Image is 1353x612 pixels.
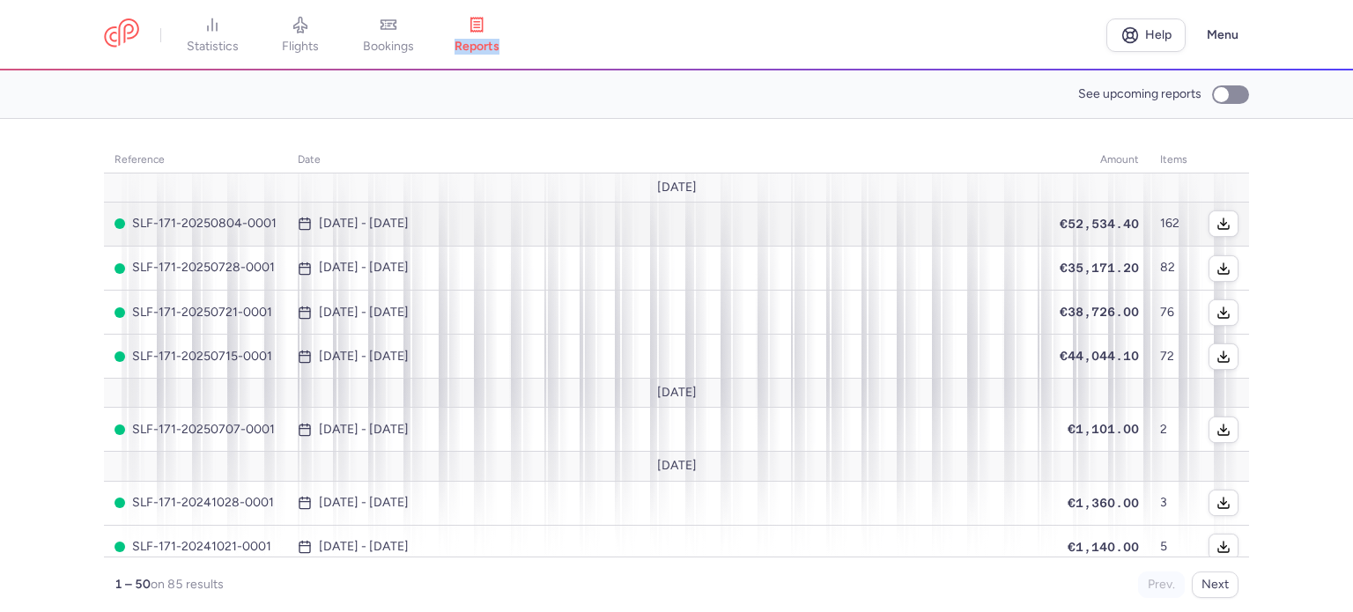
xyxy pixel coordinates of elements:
span: See upcoming reports [1078,87,1201,101]
span: flights [282,39,319,55]
span: SLF-171-20250715-0001 [115,350,277,364]
th: date [287,147,1041,173]
span: €1,140.00 [1068,540,1139,554]
span: [DATE] [657,181,697,195]
th: amount [1041,147,1150,173]
button: Next [1192,571,1238,598]
span: €1,360.00 [1068,496,1139,510]
span: €38,726.00 [1060,305,1139,319]
time: [DATE] - [DATE] [319,261,409,275]
span: €35,171.20 [1060,261,1139,275]
span: reports [455,39,499,55]
span: SLF-171-20241028-0001 [115,496,277,510]
a: Help [1106,18,1186,52]
td: 72 [1150,335,1198,379]
a: CitizenPlane red outlined logo [104,18,139,51]
span: [DATE] [657,386,697,400]
time: [DATE] - [DATE] [319,306,409,320]
td: 2 [1150,408,1198,452]
span: Help [1145,28,1172,41]
td: 82 [1150,246,1198,290]
td: 5 [1150,525,1198,569]
span: statistics [187,39,239,55]
span: SLF-171-20241021-0001 [115,540,277,554]
a: flights [256,16,344,55]
time: [DATE] - [DATE] [319,350,409,364]
span: [DATE] [657,459,697,473]
span: €1,101.00 [1068,422,1139,436]
a: bookings [344,16,433,55]
span: SLF-171-20250804-0001 [115,217,277,231]
td: 76 [1150,291,1198,335]
span: €52,534.40 [1060,217,1139,231]
span: SLF-171-20250721-0001 [115,306,277,320]
span: €44,044.10 [1060,349,1139,363]
button: Prev. [1138,571,1185,598]
time: [DATE] - [DATE] [319,423,409,437]
time: [DATE] - [DATE] [319,496,409,510]
span: bookings [363,39,414,55]
span: SLF-171-20250707-0001 [115,423,277,437]
a: statistics [168,16,256,55]
td: 3 [1150,481,1198,525]
time: [DATE] - [DATE] [319,217,409,231]
time: [DATE] - [DATE] [319,540,409,554]
a: reports [433,16,521,55]
button: Menu [1196,18,1249,52]
th: reference [104,147,287,173]
span: on 85 results [151,577,224,592]
th: items [1150,147,1198,173]
span: SLF-171-20250728-0001 [115,261,277,275]
strong: 1 – 50 [115,577,151,592]
td: 162 [1150,202,1198,246]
